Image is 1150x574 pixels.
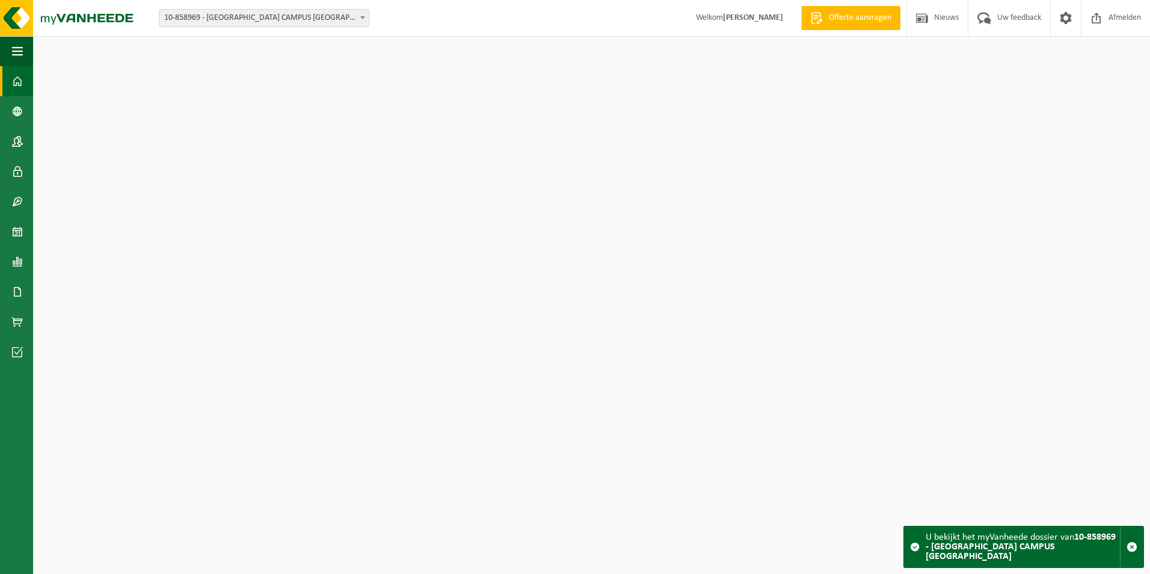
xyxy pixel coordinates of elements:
span: 10-858969 - ARTEVELDEHOGESCHOOL CAMPUS KATTENBERG - GENT [159,10,369,26]
span: Offerte aanvragen [826,12,894,24]
strong: [PERSON_NAME] [723,13,783,22]
span: 10-858969 - ARTEVELDEHOGESCHOOL CAMPUS KATTENBERG - GENT [159,9,369,27]
a: Offerte aanvragen [801,6,900,30]
div: U bekijkt het myVanheede dossier van [926,526,1120,567]
strong: 10-858969 - [GEOGRAPHIC_DATA] CAMPUS [GEOGRAPHIC_DATA] [926,532,1116,561]
iframe: chat widget [6,548,201,574]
